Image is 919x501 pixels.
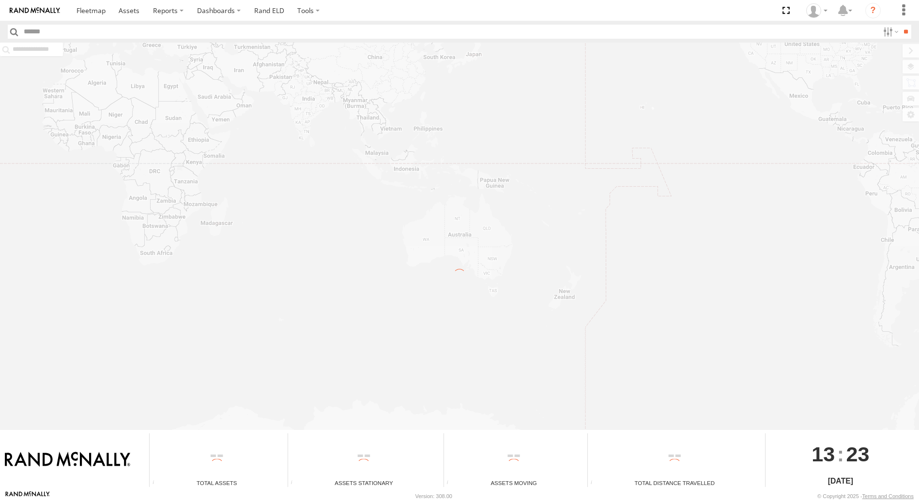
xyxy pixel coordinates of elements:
[588,479,762,487] div: Total Distance Travelled
[288,480,303,487] div: Total number of assets current stationary.
[588,480,602,487] div: Total distance travelled by all assets within specified date range and applied filters
[803,3,831,18] div: Gene Roberts
[444,480,459,487] div: Total number of assets current in transit.
[865,3,881,18] i: ?
[817,493,914,499] div: © Copyright 2025 -
[10,7,60,14] img: rand-logo.svg
[150,480,164,487] div: Total number of Enabled Assets
[766,475,916,487] div: [DATE]
[846,433,869,475] span: 23
[288,479,440,487] div: Assets Stationary
[415,493,452,499] div: Version: 308.00
[812,433,835,475] span: 13
[444,479,584,487] div: Assets Moving
[879,25,900,39] label: Search Filter Options
[862,493,914,499] a: Terms and Conditions
[5,491,50,501] a: Visit our Website
[766,433,916,475] div: :
[150,479,284,487] div: Total Assets
[5,452,130,468] img: Rand McNally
